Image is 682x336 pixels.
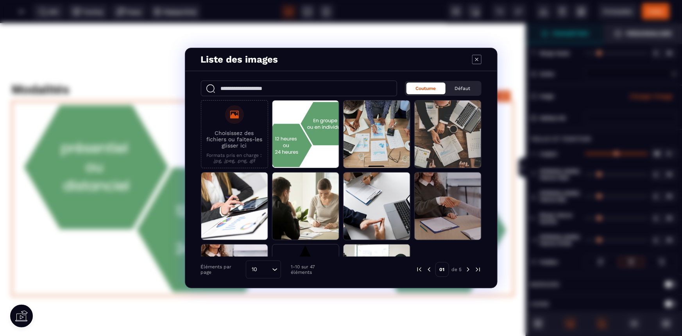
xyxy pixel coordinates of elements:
img: 2be0f51eabc0984b769b004453532db9_Capture_d'%C3%A9cran_2025-10-02_133725.png [12,77,514,273]
img: next [474,266,482,273]
p: 1-10 sur 47 éléments [291,264,335,275]
p: de 5 [452,266,462,273]
p: Éléments par page [201,264,242,275]
img: prev [426,266,433,273]
img: prev [416,266,423,273]
div: Search for option [246,261,281,279]
span: Coutume [416,86,436,91]
p: 01 [435,262,449,277]
input: Search for option [260,265,270,274]
div: Modalités [12,59,514,74]
img: next [465,266,472,273]
p: Choisissez des fichiers ou faites-les glisser ici [205,130,264,149]
h4: Liste des images [201,54,278,65]
span: 10 [249,265,260,274]
span: Défaut [455,86,471,91]
p: Formats pris en charge : .jpg, .jpeg, .png, .gif [205,153,264,164]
